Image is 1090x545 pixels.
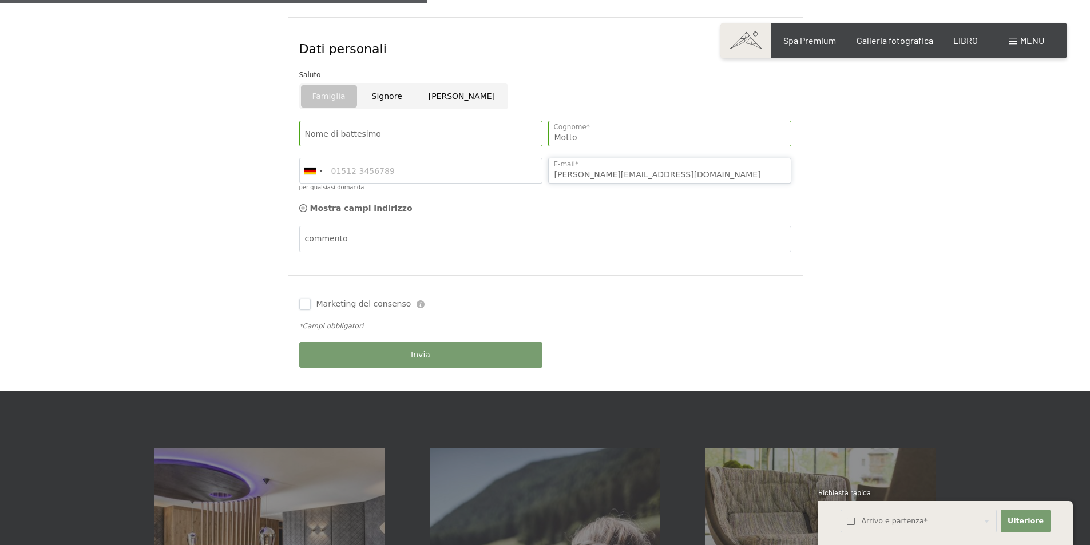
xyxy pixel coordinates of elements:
font: *Campi obbligatori [299,322,364,330]
font: Marketing del consenso [316,299,411,308]
font: Ulteriore [1008,516,1044,525]
button: Invia [299,342,542,368]
font: Saluto [299,71,321,79]
div: Germania (Germania): +49 [300,158,326,183]
font: Mostra campi indirizzo [310,204,413,213]
button: Ulteriore [1001,510,1050,533]
font: Richiesta rapida [818,488,871,497]
a: Spa Premium [783,35,836,46]
a: LIBRO [953,35,978,46]
font: per qualsiasi domanda [299,184,364,190]
font: Invia [411,350,430,359]
font: Dati personali [299,42,387,56]
a: Galleria fotografica [857,35,933,46]
input: 01512 3456789 [299,158,542,184]
font: menu [1020,35,1044,46]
